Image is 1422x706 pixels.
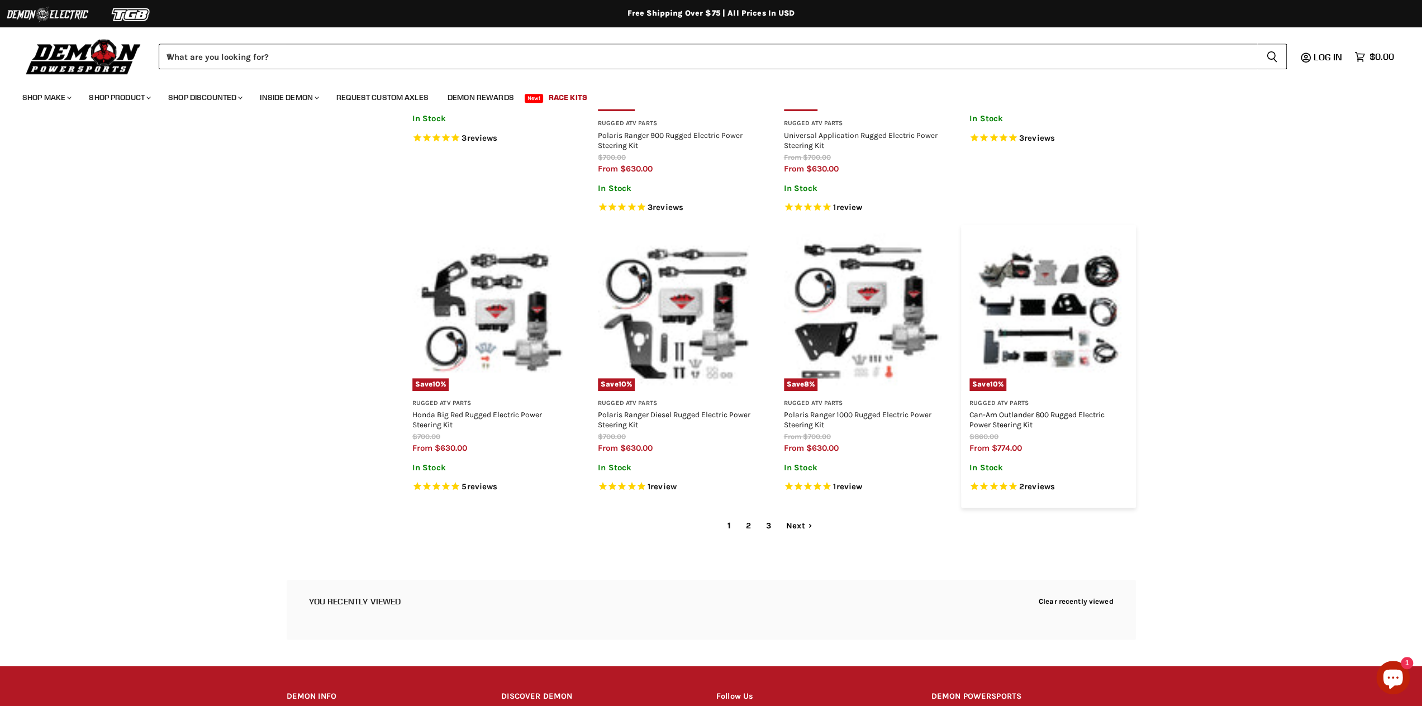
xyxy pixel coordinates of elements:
span: 3 reviews [462,132,497,142]
span: 10 [990,380,998,388]
span: $774.00 [992,443,1022,453]
a: Demon Rewards [439,86,522,109]
span: Rated 5.0 out of 5 stars 2 reviews [969,481,1128,493]
span: $700.00 [803,153,831,161]
span: 1 reviews [833,481,862,491]
img: Can-Am Outlander 800 Rugged Electric Power Steering Kit [969,233,1128,391]
span: 3 reviews [648,202,683,212]
span: reviews [467,132,497,142]
p: In Stock [784,463,942,473]
p: In Stock [598,463,756,473]
span: Rated 5.0 out of 5 stars 3 reviews [598,202,756,213]
a: Request Custom Axles [328,86,437,109]
span: from [412,443,432,453]
button: Clear recently viewed [1039,597,1114,605]
span: from [598,443,618,453]
span: 1 [721,516,736,536]
h3: Rugged ATV Parts [784,399,942,408]
a: Can-Am Outlander 800 Rugged Electric Power Steering Kit [969,410,1105,429]
span: New! [525,94,544,103]
span: from [969,443,990,453]
span: Rated 5.0 out of 5 stars 1 reviews [598,481,756,493]
span: Save % [784,378,818,390]
span: $630.00 [620,164,653,174]
span: review [836,481,862,491]
a: Shop Product [80,86,158,109]
span: Rated 5.0 out of 5 stars 3 reviews [412,132,570,144]
span: $630.00 [806,443,839,453]
h3: Rugged ATV Parts [598,120,756,128]
span: Rated 4.6 out of 5 stars 5 reviews [412,481,570,493]
span: $630.00 [620,443,653,453]
a: Honda Big Red Rugged Electric Power Steering KitSave10% [412,233,570,391]
a: Polaris Ranger Diesel Rugged Electric Power Steering Kit [598,410,750,429]
span: Log in [1314,51,1342,63]
inbox-online-store-chat: Shopify online store chat [1373,661,1413,697]
span: $700.00 [598,432,626,441]
p: In Stock [969,463,1128,473]
h3: Rugged ATV Parts [412,399,570,408]
img: Demon Powersports [22,36,145,76]
span: reviews [653,202,683,212]
form: Product [159,44,1287,69]
span: 8 [804,380,809,388]
a: Log in [1309,52,1349,62]
img: Demon Electric Logo 2 [6,4,89,25]
a: Next [780,516,819,536]
span: $700.00 [803,432,831,441]
span: reviews [1024,481,1055,491]
span: Rated 5.0 out of 5 stars 3 reviews [969,132,1128,144]
a: Shop Make [14,86,78,109]
img: Polaris Ranger 1000 Rugged Electric Power Steering Kit [784,233,942,391]
a: Honda Big Red Rugged Electric Power Steering Kit [412,410,542,429]
span: review [836,202,862,212]
span: $630.00 [435,443,467,453]
span: Rated 5.0 out of 5 stars 1 reviews [784,202,942,213]
ul: Main menu [14,82,1391,109]
span: 1 reviews [833,202,862,212]
span: Save % [412,378,449,390]
span: Save % [969,378,1006,390]
span: 1 reviews [648,481,677,491]
span: 10 [432,380,440,388]
span: reviews [1024,132,1055,142]
a: Polaris Ranger 1000 Rugged Electric Power Steering Kit [784,410,931,429]
p: In Stock [412,463,570,473]
a: Can-Am Outlander 800 Rugged Electric Power Steering KitSave10% [969,233,1128,391]
img: Polaris Ranger Diesel Rugged Electric Power Steering Kit [598,233,756,391]
span: $860.00 [969,432,998,441]
span: review [650,481,677,491]
h3: Rugged ATV Parts [598,399,756,408]
span: 2 reviews [1019,481,1055,491]
input: When autocomplete results are available use up and down arrows to review and enter to select [159,44,1257,69]
a: Polaris Ranger Diesel Rugged Electric Power Steering KitSave10% [598,233,756,391]
span: Rated 5.0 out of 5 stars 1 reviews [784,481,942,493]
div: Free Shipping Over $75 | All Prices In USD [264,8,1158,18]
h3: Rugged ATV Parts [969,399,1128,408]
a: Universal Application Rugged Electric Power Steering Kit [784,131,938,150]
span: from [784,432,801,441]
p: In Stock [969,114,1128,123]
p: In Stock [412,114,570,123]
p: In Stock [598,184,756,193]
a: Polaris Ranger 1000 Rugged Electric Power Steering KitSave8% [784,233,942,391]
button: Search [1257,44,1287,69]
aside: Recently viewed products [264,580,1158,640]
span: $700.00 [412,432,440,441]
span: 10 [619,380,626,388]
h3: Rugged ATV Parts [784,120,942,128]
span: $0.00 [1369,51,1394,62]
img: Honda Big Red Rugged Electric Power Steering Kit [412,233,570,391]
a: Polaris Ranger 900 Rugged Electric Power Steering Kit [598,131,743,150]
span: from [784,443,804,453]
span: $630.00 [806,164,839,174]
a: 2 [740,516,757,536]
span: 5 reviews [462,481,497,491]
p: In Stock [784,184,942,193]
a: $0.00 [1349,49,1400,65]
span: from [784,164,804,174]
span: from [598,164,618,174]
span: $700.00 [598,153,626,161]
span: Save % [598,378,635,390]
span: 3 reviews [1019,132,1055,142]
